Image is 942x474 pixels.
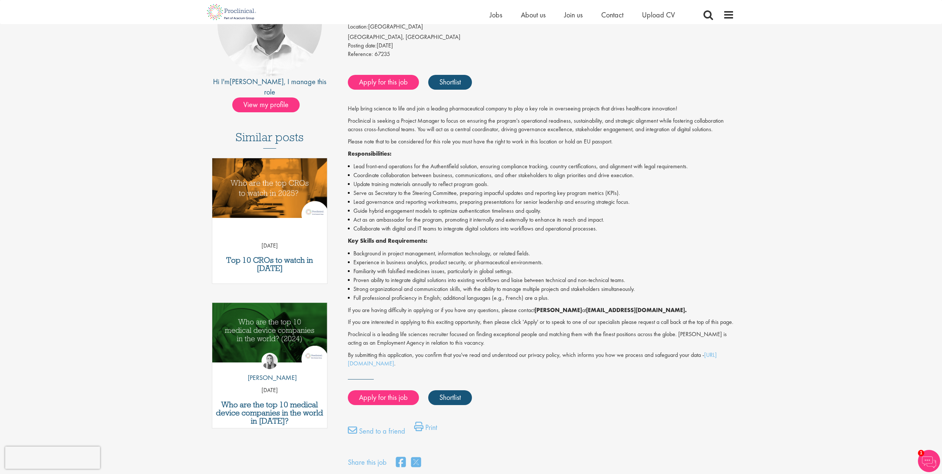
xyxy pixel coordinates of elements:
[212,242,327,250] p: [DATE]
[535,306,582,314] strong: [PERSON_NAME]
[232,97,300,112] span: View my profile
[242,373,297,382] p: [PERSON_NAME]
[348,198,734,206] li: Lead governance and reporting workstreams, preparing presentations for senior leadership and ensu...
[348,215,734,224] li: Act as an ambassador for the program, promoting it internally and externally to enhance its reach...
[348,425,405,440] a: Send to a friend
[348,306,734,315] p: If you are having difficulty in applying or if you have any questions, please contact at
[428,75,472,90] a: Shortlist
[208,76,332,97] div: Hi I'm , I manage this role
[348,237,427,245] strong: Key Skills and Requirements:
[348,75,419,90] a: Apply for this job
[348,351,734,368] p: By submitting this application, you confirm that you've read and understood our privacy policy, w...
[348,258,734,267] li: Experience in business analytics, product security, or pharmaceutical environments.
[348,206,734,215] li: Guide hybrid engagement models to optimize authentication timeliness and quality.
[348,457,387,468] label: Share this job
[348,42,734,50] div: [DATE]
[348,105,734,113] p: Help bring science to life and join a leading pharmaceutical company to play a key role in overse...
[348,171,734,180] li: Coordinate collaboration between business, communications, and other stakeholders to align priori...
[348,23,734,33] li: [GEOGRAPHIC_DATA]
[411,455,421,471] a: share on twitter
[348,23,368,31] label: Location:
[564,10,583,20] a: Join us
[348,137,734,146] p: Please note that to be considered for this role you must have the right to work in this location ...
[601,10,623,20] a: Contact
[348,330,734,347] p: Proclinical is a leading life sciences recruiter focused on finding exceptional people and matchi...
[216,256,324,272] a: Top 10 CROs to watch in [DATE]
[348,294,734,302] li: Full professional proficiency in English; additional languages (e.g., French) are a plus.
[918,450,924,456] span: 1
[348,318,734,327] p: If you are interested in applying to this exciting opportunity, then please click 'Apply' or to s...
[414,422,437,437] a: Print
[5,447,100,469] iframe: reCAPTCHA
[216,401,324,425] a: Who are the top 10 medical device companies in the world in [DATE]?
[348,117,734,134] p: Proclinical is seeking a Project Manager to focus on ensuring the program's operational readiness...
[348,189,734,198] li: Serve as Secretary to the Steering Committee, preparing impactful updates and reporting key progr...
[348,180,734,189] li: Update training materials annually to reflect program goals.
[348,150,392,158] strong: Responsibilities:
[375,50,390,58] span: 67235
[521,10,546,20] a: About us
[348,249,734,258] li: Background in project management, information technology, or related fields.
[918,450,940,472] img: Chatbot
[348,105,734,368] div: Job description
[348,267,734,276] li: Familiarity with falsified medicines issues, particularly in global settings.
[348,276,734,285] li: Proven ability to integrate digital solutions into existing workflows and liaise between technica...
[212,303,327,368] a: Link to a post
[212,303,327,362] img: Top 10 Medical Device Companies 2024
[348,224,734,233] li: Collaborate with digital and IT teams to integrate digital solutions into workflows and operation...
[242,353,297,386] a: Hannah Burke [PERSON_NAME]
[348,33,734,42] div: [GEOGRAPHIC_DATA], [GEOGRAPHIC_DATA]
[642,10,675,20] a: Upload CV
[348,390,419,405] a: Apply for this job
[262,353,278,369] img: Hannah Burke
[586,306,687,314] strong: [EMAIL_ADDRESS][DOMAIN_NAME].
[348,50,373,59] label: Reference:
[396,455,406,471] a: share on facebook
[232,99,307,109] a: View my profile
[348,42,377,49] span: Posting date:
[212,158,327,218] img: Top 10 CROs 2025 | Proclinical
[230,77,284,86] a: [PERSON_NAME]
[348,285,734,294] li: Strong organizational and communication skills, with the ability to manage multiple projects and ...
[348,351,717,367] a: [URL][DOMAIN_NAME]
[348,162,734,171] li: Lead front-end operations for the Authentifield solution, ensuring compliance tracking, country c...
[212,158,327,224] a: Link to a post
[428,390,472,405] a: Shortlist
[490,10,502,20] a: Jobs
[212,386,327,395] p: [DATE]
[236,131,304,149] h3: Similar posts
